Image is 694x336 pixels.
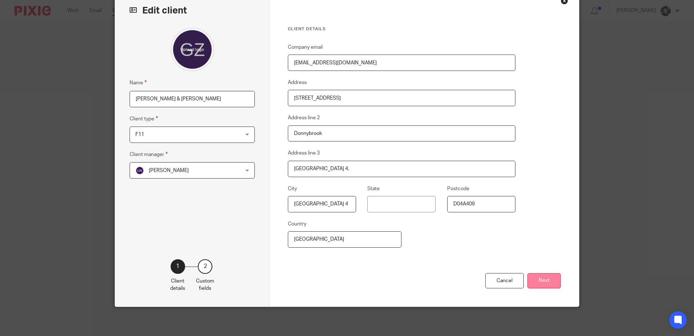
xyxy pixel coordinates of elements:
label: State [367,185,380,192]
label: City [288,185,297,192]
label: Company email [288,44,323,51]
div: 2 [198,259,212,274]
button: Next [527,273,561,289]
label: Client manager [130,150,168,159]
label: Address line 2 [288,114,320,121]
label: Country [288,220,306,228]
img: svg%3E [135,166,144,175]
div: Cancel [485,273,524,289]
p: Client details [170,277,185,292]
label: Name [130,79,147,87]
label: Address line 3 [288,149,320,157]
div: 1 [171,259,185,274]
span: [PERSON_NAME] [149,168,189,173]
label: Address [288,79,307,86]
h3: Client details [288,26,515,32]
h2: Edit client [130,4,255,17]
label: Client type [130,115,158,123]
span: F11 [135,132,144,137]
p: Custom fields [196,277,214,292]
label: Postcode [447,185,469,192]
